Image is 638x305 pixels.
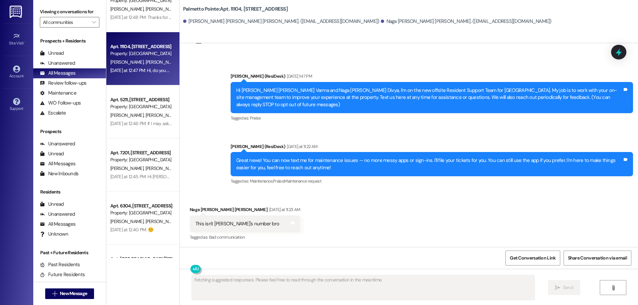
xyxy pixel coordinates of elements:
span: • [24,40,25,44]
span: [PERSON_NAME] [145,165,178,171]
div: [DATE] at 12:40 PM: ☺️ [110,227,153,233]
div: WO Follow-ups [40,100,81,107]
span: Praise [250,115,261,121]
span: [PERSON_NAME] [110,112,146,118]
div: Tagged as: [231,113,633,123]
label: Viewing conversations for [40,7,99,17]
span: [PERSON_NAME] [110,218,146,224]
div: Property: [GEOGRAPHIC_DATA] [110,103,172,110]
div: Apt. 11104, [STREET_ADDRESS] [110,43,172,50]
div: Hi [PERSON_NAME] [PERSON_NAME] Varma and Naga [PERSON_NAME] Divya, I'm on the new offsite Residen... [236,87,622,108]
div: New Inbounds [40,170,78,177]
div: All Messages [40,160,75,167]
div: Property: [GEOGRAPHIC_DATA] [110,209,172,216]
span: [PERSON_NAME] [110,165,146,171]
div: Apt. 7201, [STREET_ADDRESS] [110,149,172,156]
div: Apt. [GEOGRAPHIC_DATA][STREET_ADDRESS] [110,256,172,263]
i:  [52,291,57,296]
span: [PERSON_NAME] [145,59,178,65]
div: [DATE] at 12:48 PM: Thanks for liking the message, [PERSON_NAME]! Feel free to reach out if you n... [110,14,399,20]
span: Maintenance request [284,178,321,184]
div: Prospects [33,128,106,135]
textarea: Fetching suggested responses. Please feel free to read through the conversation in the meantime. [192,275,535,300]
div: Naga [PERSON_NAME] [PERSON_NAME] [190,206,300,215]
div: Future Residents [40,271,85,278]
div: Past + Future Residents [33,249,106,256]
div: Unknown [40,231,68,238]
span: [PERSON_NAME] [110,6,146,12]
div: Past Residents [40,261,80,268]
i:  [611,285,616,290]
a: Site Visit • [3,31,30,48]
span: Get Conversation Link [510,255,556,262]
div: [PERSON_NAME] (ResiDesk) [231,143,633,152]
span: [PERSON_NAME] [110,59,146,65]
div: Unanswered [40,60,75,67]
span: Praise , [273,178,284,184]
div: Unread [40,150,64,157]
img: ResiDesk Logo [10,6,23,18]
div: [DATE] at 12:46 PM: If I may ask...has Palmetto Pointe lived up to your expectations? [110,120,268,126]
button: New Message [45,288,94,299]
div: [PERSON_NAME] (ResiDesk) [231,73,633,82]
span: New Message [60,290,87,297]
span: [PERSON_NAME] [145,112,178,118]
div: Unanswered [40,211,75,218]
i:  [92,20,96,25]
div: [DATE] at 11:23 AM [267,206,300,213]
div: Maintenance [40,90,76,97]
div: Naga [PERSON_NAME] [PERSON_NAME]. ([EMAIL_ADDRESS][DOMAIN_NAME]) [381,18,551,25]
div: This isn't [PERSON_NAME]'s number bro [195,220,279,227]
div: All Messages [40,221,75,228]
div: [DATE] 1:47 PM [285,73,312,80]
div: [DATE] at 11:22 AM [285,143,317,150]
div: [PERSON_NAME] [PERSON_NAME] [PERSON_NAME]. ([EMAIL_ADDRESS][DOMAIN_NAME]) [183,18,379,25]
div: Tagged as: [231,176,633,186]
b: Palmetto Pointe: Apt. 11104, [STREET_ADDRESS] [183,6,288,13]
button: Share Conversation via email [564,251,631,266]
i:  [555,285,560,290]
span: Bad communication [209,234,245,240]
span: [PERSON_NAME] [145,6,178,12]
input: All communities [43,17,89,28]
button: Get Conversation Link [505,251,560,266]
div: Review follow-ups [40,80,86,87]
span: Send [563,284,573,291]
div: All Messages [40,70,75,77]
div: Apt. 6304, [STREET_ADDRESS] [110,202,172,209]
div: Property: [GEOGRAPHIC_DATA] [110,156,172,163]
a: Support [3,96,30,114]
span: Share Conversation via email [568,255,627,262]
div: Apt. 5211, [STREET_ADDRESS] [110,96,172,103]
div: [DATE] at 12:47 PM: Hi, do you have a maintenance concern with your unit? [110,67,252,73]
div: Unread [40,201,64,208]
div: Unread [40,50,64,57]
button: Send [548,280,580,295]
a: Account [3,63,30,81]
span: Maintenance , [250,178,273,184]
div: Prospects + Residents [33,38,106,44]
span: [PERSON_NAME] [145,218,178,224]
div: Tagged as: [190,232,300,242]
div: Property: [GEOGRAPHIC_DATA] [110,50,172,57]
div: Unanswered [40,140,75,147]
div: Escalate [40,110,66,116]
div: Great news! You can now text me for maintenance issues — no more messy apps or sign-ins. I'll fil... [236,157,622,171]
div: Residents [33,189,106,195]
